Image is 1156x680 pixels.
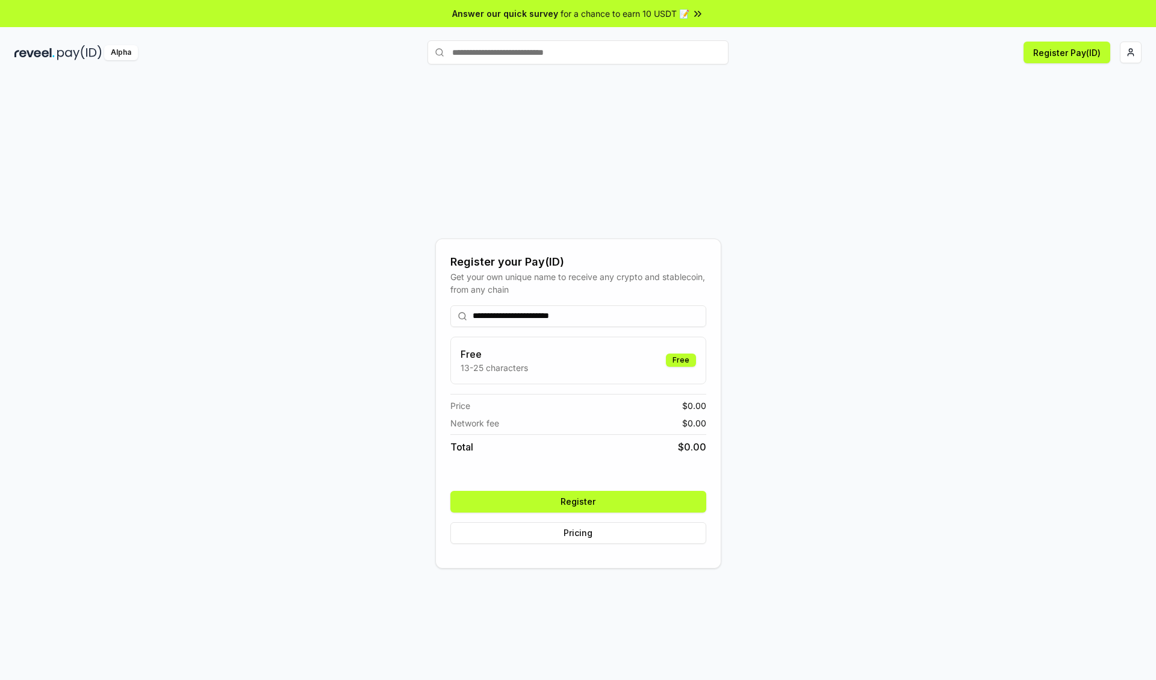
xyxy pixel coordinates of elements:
[1024,42,1110,63] button: Register Pay(ID)
[682,417,706,429] span: $ 0.00
[461,361,528,374] p: 13-25 characters
[666,354,696,367] div: Free
[450,491,706,513] button: Register
[104,45,138,60] div: Alpha
[14,45,55,60] img: reveel_dark
[450,254,706,270] div: Register your Pay(ID)
[450,440,473,454] span: Total
[57,45,102,60] img: pay_id
[450,417,499,429] span: Network fee
[450,399,470,412] span: Price
[450,270,706,296] div: Get your own unique name to receive any crypto and stablecoin, from any chain
[452,7,558,20] span: Answer our quick survey
[450,522,706,544] button: Pricing
[682,399,706,412] span: $ 0.00
[561,7,689,20] span: for a chance to earn 10 USDT 📝
[461,347,528,361] h3: Free
[678,440,706,454] span: $ 0.00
